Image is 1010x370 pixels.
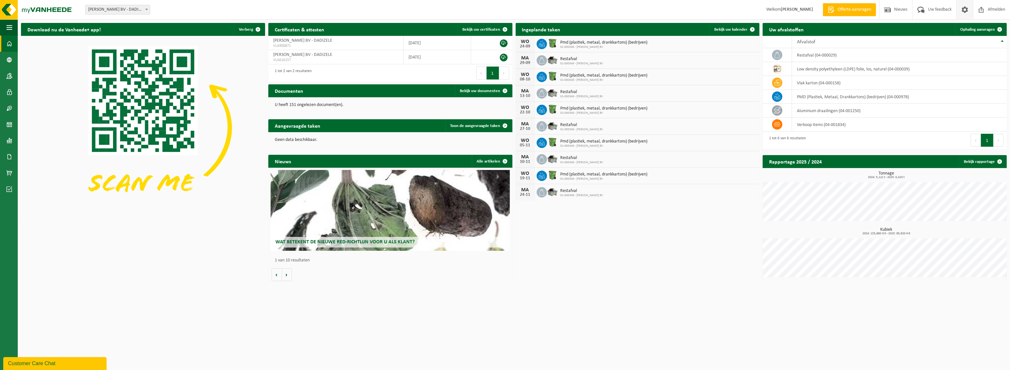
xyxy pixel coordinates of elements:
[547,170,558,181] img: WB-0370-HPE-GN-50
[547,186,558,197] img: WB-5000-GAL-GY-01
[519,61,532,65] div: 29-09
[273,58,399,63] span: VLA616157
[519,171,532,176] div: WO
[981,134,994,147] button: 1
[272,66,312,80] div: 1 tot 2 van 2 resultaten
[268,119,327,132] h2: Aangevraagde taken
[404,36,471,50] td: [DATE]
[519,77,532,82] div: 08-10
[561,128,603,132] span: 01-000349 - [PERSON_NAME] BV
[561,144,648,148] span: 01-000349 - [PERSON_NAME] BV
[445,119,512,132] a: Toon de aangevraagde taken
[519,44,532,49] div: 24-09
[959,155,1006,168] a: Bekijk rapportage
[519,193,532,197] div: 24-11
[561,177,648,181] span: 01-000349 - [PERSON_NAME] BV
[404,50,471,64] td: [DATE]
[792,118,1007,132] td: verkoop items (04-001834)
[21,36,265,219] img: Download de VHEPlus App
[971,134,981,147] button: Previous
[487,67,499,79] button: 1
[561,139,648,144] span: Pmd (plastiek, metaal, drankkartons) (bedrijven)
[561,45,648,49] span: 01-000349 - [PERSON_NAME] BV
[547,120,558,131] img: WB-5000-GAL-GY-01
[275,239,415,245] span: Wat betekent de nieuwe RED-richtlijn voor u als klant?
[476,67,487,79] button: Previous
[561,155,603,161] span: Restafval
[792,62,1007,76] td: low density polyethyleen (LDPE) folie, los, naturel (04-000039)
[561,122,603,128] span: Restafval
[275,258,509,263] p: 1 van 10 resultaten
[519,72,532,77] div: WO
[781,7,813,12] strong: [PERSON_NAME]
[547,137,558,148] img: WB-0370-HPE-GN-50
[21,23,107,36] h2: Download nu de Vanheede+ app!
[766,176,1007,179] span: 2024: 5,121 t - 2025: 0,425 t
[458,23,512,36] a: Bekijk uw certificaten
[519,56,532,61] div: MA
[561,57,603,62] span: Restafval
[561,78,648,82] span: 01-000349 - [PERSON_NAME] BV
[994,134,1004,147] button: Next
[271,170,510,251] a: Wat betekent de nieuwe RED-richtlijn voor u als klant?
[450,124,500,128] span: Toon de aangevraagde taken
[561,188,603,194] span: Restafval
[519,138,532,143] div: WO
[519,160,532,164] div: 10-11
[561,194,603,197] span: 01-000349 - [PERSON_NAME] BV
[547,153,558,164] img: WB-5000-GAL-GY-01
[85,5,150,15] span: SAMYN WILLY BV - DADIZELE
[763,155,828,168] h2: Rapportage 2025 / 2024
[519,110,532,115] div: 22-10
[561,90,603,95] span: Restafval
[519,127,532,131] div: 27-10
[955,23,1006,36] a: Ophaling aanvragen
[561,73,648,78] span: Pmd (plastiek, metaal, drankkartons) (bedrijven)
[561,172,648,177] span: Pmd (plastiek, metaal, drankkartons) (bedrijven)
[268,23,331,36] h2: Certificaten & attesten
[766,171,1007,179] h3: Tonnage
[275,138,506,142] p: Geen data beschikbaar.
[547,104,558,115] img: WB-0370-HPE-GN-50
[960,27,995,32] span: Ophaling aanvragen
[273,38,332,43] span: [PERSON_NAME] BV - DADIZELE
[792,48,1007,62] td: restafval (04-000029)
[547,71,558,82] img: WB-0370-HPE-GN-50
[561,95,603,99] span: 01-000349 - [PERSON_NAME] BV
[239,27,253,32] span: Verberg
[516,23,567,36] h2: Ingeplande taken
[519,176,532,181] div: 19-11
[3,356,108,370] iframe: chat widget
[561,106,648,111] span: Pmd (plastiek, metaal, drankkartons) (bedrijven)
[823,3,876,16] a: Offerte aanvragen
[792,76,1007,90] td: vlak karton (04-000158)
[455,84,512,97] a: Bekijk uw documenten
[273,52,332,57] span: [PERSON_NAME] BV - DADIZELE
[268,84,310,97] h2: Documenten
[499,67,509,79] button: Next
[519,154,532,160] div: MA
[709,23,759,36] a: Bekijk uw kalender
[561,161,603,164] span: 01-000349 - [PERSON_NAME] BV
[797,39,815,45] span: Afvalstof
[547,87,558,98] img: WB-5000-GAL-GY-01
[836,6,873,13] span: Offerte aanvragen
[792,104,1007,118] td: aluminium draailingen (04-001250)
[792,90,1007,104] td: PMD (Plastiek, Metaal, Drankkartons) (bedrijven) (04-000978)
[519,187,532,193] div: MA
[86,5,150,14] span: SAMYN WILLY BV - DADIZELE
[547,38,558,49] img: WB-0370-HPE-GN-50
[519,143,532,148] div: 05-11
[519,39,532,44] div: WO
[472,155,512,168] a: Alle artikelen
[547,54,558,65] img: WB-5000-GAL-GY-01
[273,43,399,48] span: VLA900871
[519,89,532,94] div: MA
[282,268,292,281] button: Volgende
[714,27,747,32] span: Bekijk uw kalender
[275,103,506,107] p: U heeft 151 ongelezen document(en).
[272,268,282,281] button: Vorige
[234,23,264,36] button: Verberg
[561,111,648,115] span: 01-000349 - [PERSON_NAME] BV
